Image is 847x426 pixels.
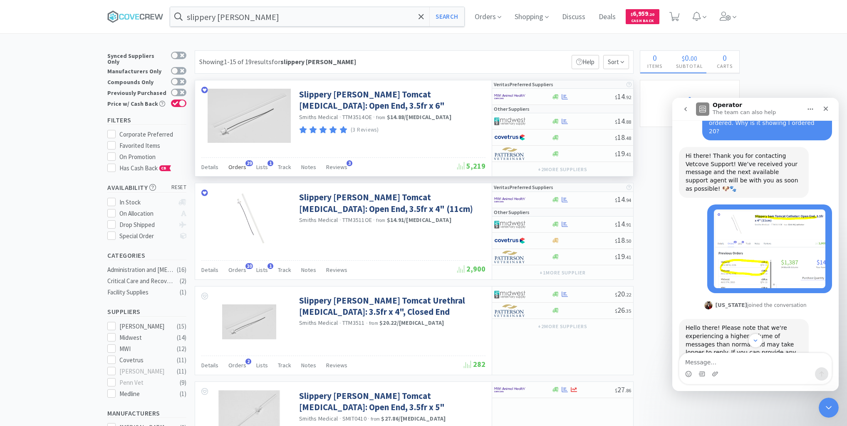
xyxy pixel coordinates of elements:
[107,409,186,418] h5: Manufacturers
[299,415,338,422] a: Smiths Medical
[299,295,483,318] a: Slippery [PERSON_NAME] Tomcat Urethral [MEDICAL_DATA]: 3.5fr x 4", Closed End
[535,267,590,279] button: +1more supplier
[368,415,369,422] span: ·
[494,288,525,301] img: 4dd14cff54a648ac9e977f0c5da9bc2e_5.png
[171,183,187,192] span: reset
[376,115,385,120] span: from
[177,321,186,331] div: ( 15 )
[457,161,485,171] span: 5,219
[180,378,186,388] div: ( 9 )
[256,163,268,171] span: Lists
[615,116,631,126] span: 14
[107,67,167,74] div: Manufacturers Only
[177,366,186,376] div: ( 11 )
[119,366,171,376] div: [PERSON_NAME]
[256,266,268,274] span: Lists
[177,344,186,354] div: ( 12 )
[339,415,341,422] span: ·
[625,254,631,260] span: . 41
[299,390,483,413] a: Slippery [PERSON_NAME] Tomcat [MEDICAL_DATA]: Open End, 3.5fr x 5"
[107,307,186,316] h5: Suppliers
[625,387,631,394] span: . 86
[669,62,710,70] h4: Subtotal
[371,416,380,422] span: from
[119,333,171,343] div: Midwest
[494,147,525,160] img: f5e969b455434c6296c6d81ef179fa71_3.png
[301,361,316,369] span: Notes
[669,54,710,62] div: .
[107,100,167,107] div: Price w/ Cash Back
[494,251,525,263] img: f5e969b455434c6296c6d81ef179fa71_3.png
[299,89,483,112] a: Slippery [PERSON_NAME] Tomcat [MEDICAL_DATA]: Open End, 3.5fr x 6"
[615,151,617,157] span: $
[572,55,599,69] p: Help
[256,361,268,369] span: Lists
[107,265,175,275] div: Administration and [MEDICAL_DATA]
[278,163,291,171] span: Track
[267,160,273,166] span: 1
[625,151,631,157] span: . 41
[326,266,347,274] span: Reviews
[267,263,273,269] span: 1
[559,13,589,21] a: Discuss
[107,183,186,192] h5: Availability
[595,13,619,21] a: Deals
[299,216,338,224] a: Smiths Medical
[457,264,485,274] span: 2,900
[631,12,633,17] span: $
[615,132,631,142] span: 18
[615,387,617,394] span: $
[299,192,483,214] a: Slippery [PERSON_NAME] Tomcat [MEDICAL_DATA]: Open End, 3.5fr x 4" (11cm)
[615,219,631,229] span: 14
[625,291,631,298] span: . 22
[342,113,372,121] span: TTM3514OE
[625,197,631,203] span: . 94
[464,359,485,369] span: 282
[339,113,341,121] span: ·
[107,251,186,260] h5: Categories
[278,266,291,274] span: Track
[177,333,186,343] div: ( 14 )
[625,119,631,125] span: . 88
[494,90,525,103] img: f6b2451649754179b5b4e0c70c3f7cb0_2.png
[228,266,246,274] span: Orders
[381,415,446,422] strong: $27.86 / [MEDICAL_DATA]
[640,62,669,70] h4: Items
[631,10,654,17] span: 6,959
[625,135,631,141] span: . 48
[245,263,253,269] span: 10
[379,319,444,326] strong: $20.22 / [MEDICAL_DATA]
[119,152,187,162] div: On Promotion
[494,384,525,396] img: f6b2451649754179b5b4e0c70c3f7cb0_2.png
[625,308,631,314] span: . 35
[107,115,186,125] h5: Filters
[615,238,617,244] span: $
[615,305,631,315] span: 26
[180,287,186,297] div: ( 1 )
[615,222,617,228] span: $
[672,98,839,391] iframe: Intercom live chat
[615,119,617,125] span: $
[494,105,530,113] p: Other Suppliers
[615,197,617,203] span: $
[339,319,341,327] span: ·
[119,321,171,331] div: [PERSON_NAME]
[534,321,592,332] button: +2more suppliers
[245,359,251,364] span: 2
[177,355,186,365] div: ( 11 )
